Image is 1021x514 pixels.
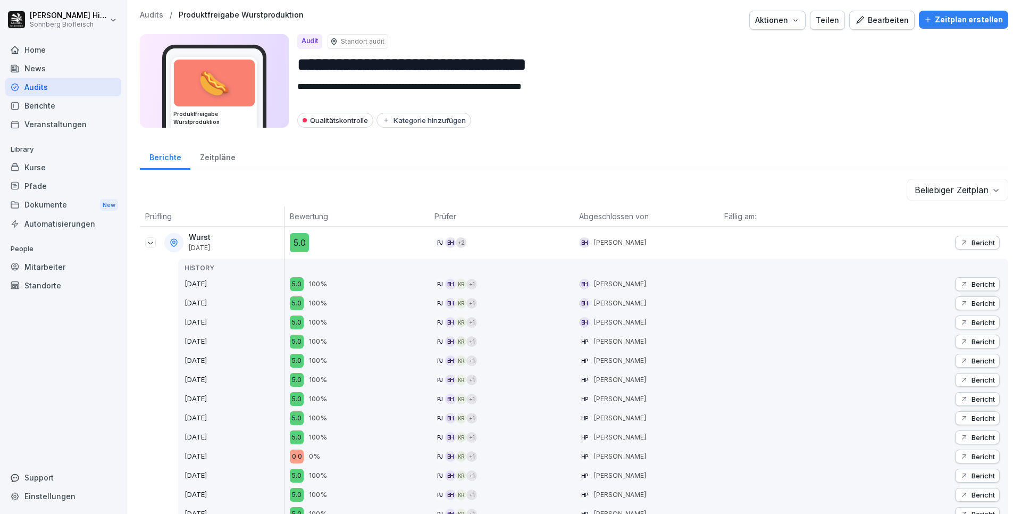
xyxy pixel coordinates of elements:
[145,211,279,222] p: Prüfling
[5,177,121,195] div: Pfade
[179,11,304,20] a: Produktfreigabe Wurstproduktion
[594,433,646,442] p: [PERSON_NAME]
[434,279,445,289] div: PJ
[456,432,466,443] div: KR
[456,490,466,500] div: KR
[185,298,284,309] p: [DATE]
[290,316,304,329] div: 5.0
[185,490,284,500] p: [DATE]
[972,238,995,247] p: Bericht
[594,452,646,461] p: [PERSON_NAME]
[290,450,304,463] div: 0.0
[185,317,284,328] p: [DATE]
[955,450,1000,463] button: Bericht
[456,279,466,289] div: KR
[466,298,477,309] div: + 1
[5,487,121,505] a: Einstellungen
[5,158,121,177] a: Kurse
[955,373,1000,387] button: Bericht
[5,258,121,276] div: Mitarbeiter
[309,413,327,424] p: 100%
[579,470,590,481] div: HP
[290,296,304,310] div: 5.0
[755,14,800,26] div: Aktionen
[955,335,1000,349] button: Bericht
[189,233,211,242] p: Wurst
[382,116,466,125] div: Kategorie hinzufügen
[972,395,995,403] p: Bericht
[309,470,327,481] p: 100%
[290,335,304,349] div: 5.0
[466,490,477,500] div: + 1
[955,411,1000,425] button: Bericht
[140,11,163,20] a: Audits
[955,316,1000,329] button: Bericht
[719,206,864,227] th: Fällig am:
[434,336,445,347] div: PJ
[185,279,284,289] p: [DATE]
[579,237,590,248] div: BH
[185,413,284,424] p: [DATE]
[173,110,255,126] h3: Produktfreigabe Wurstproduktion
[434,451,445,462] div: PJ
[972,357,995,365] p: Bericht
[445,490,456,500] div: BH
[445,375,456,385] div: BH
[972,280,995,288] p: Bericht
[185,336,284,347] p: [DATE]
[5,141,121,158] p: Library
[297,113,373,128] div: Qualitätskontrolle
[955,277,1000,291] button: Bericht
[100,199,118,211] div: New
[594,394,646,404] p: [PERSON_NAME]
[972,491,995,499] p: Bericht
[849,11,915,30] button: Bearbeiten
[309,317,327,328] p: 100%
[170,11,172,20] p: /
[434,470,445,481] div: PJ
[434,490,445,500] div: PJ
[445,432,456,443] div: BH
[309,279,327,289] p: 100%
[955,469,1000,483] button: Bericht
[5,40,121,59] a: Home
[5,276,121,295] a: Standorte
[579,451,590,462] div: HP
[30,11,107,20] p: [PERSON_NAME] Hinterreither
[290,430,304,444] div: 5.0
[749,11,806,30] button: Aktionen
[5,468,121,487] div: Support
[579,279,590,289] div: BH
[972,318,995,327] p: Bericht
[434,298,445,309] div: PJ
[579,336,590,347] div: HP
[955,236,1000,250] button: Bericht
[429,206,574,227] th: Prüfer
[434,375,445,385] div: PJ
[341,37,384,46] p: Standort audit
[579,375,590,385] div: HP
[972,299,995,308] p: Bericht
[456,355,466,366] div: KR
[466,432,477,443] div: + 1
[594,413,646,423] p: [PERSON_NAME]
[309,490,327,500] p: 100%
[309,355,327,366] p: 100%
[190,143,245,170] div: Zeitpläne
[955,392,1000,406] button: Bericht
[140,143,190,170] a: Berichte
[579,394,590,404] div: HP
[309,298,327,309] p: 100%
[456,375,466,385] div: KR
[579,317,590,328] div: BH
[5,96,121,115] div: Berichte
[466,470,477,481] div: + 1
[919,11,1008,29] button: Zeitplan erstellen
[290,373,304,387] div: 5.0
[466,413,477,424] div: + 1
[466,451,477,462] div: + 1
